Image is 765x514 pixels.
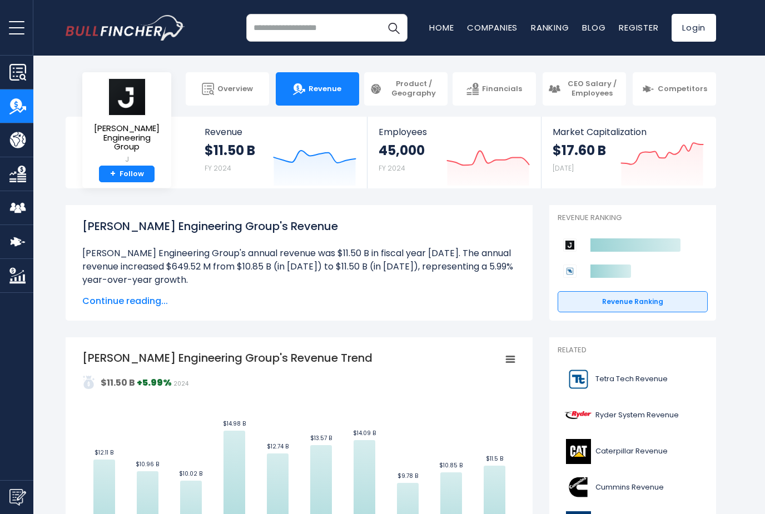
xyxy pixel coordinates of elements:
[531,22,569,33] a: Ranking
[205,142,255,159] strong: $11.50 B
[82,350,372,366] tspan: [PERSON_NAME] Engineering Group's Revenue Trend
[482,84,522,94] span: Financials
[136,460,159,468] text: $10.96 B
[563,265,577,278] img: Tetra Tech competitors logo
[564,367,592,392] img: TTEK logo
[379,142,425,159] strong: 45,000
[353,429,376,437] text: $14.09 B
[310,434,332,442] text: $13.57 B
[82,247,516,287] li: [PERSON_NAME] Engineering Group's annual revenue was $11.50 B in fiscal year [DATE]. The annual r...
[429,22,454,33] a: Home
[385,79,442,98] span: Product / Geography
[553,127,704,137] span: Market Capitalization
[205,127,356,137] span: Revenue
[558,213,708,223] p: Revenue Ranking
[619,22,658,33] a: Register
[193,117,367,188] a: Revenue $11.50 B FY 2024
[379,163,405,173] small: FY 2024
[276,72,359,106] a: Revenue
[217,84,253,94] span: Overview
[564,439,592,464] img: CAT logo
[542,117,715,188] a: Market Capitalization $17.60 B [DATE]
[467,22,518,33] a: Companies
[205,163,231,173] small: FY 2024
[558,436,708,467] a: Caterpillar Revenue
[66,15,185,41] img: bullfincher logo
[82,376,96,389] img: addasd
[558,400,708,431] a: Ryder System Revenue
[223,420,246,428] text: $14.98 B
[309,84,341,94] span: Revenue
[99,166,155,183] a: +Follow
[558,364,708,395] a: Tetra Tech Revenue
[379,127,529,137] span: Employees
[564,79,620,98] span: CEO Salary / Employees
[91,78,163,166] a: [PERSON_NAME] Engineering Group J
[658,84,707,94] span: Competitors
[553,163,574,173] small: [DATE]
[101,376,135,389] strong: $11.50 B
[186,72,269,106] a: Overview
[398,472,418,480] text: $9.78 B
[91,124,162,152] span: [PERSON_NAME] Engineering Group
[486,455,503,463] text: $11.5 B
[558,291,708,312] a: Revenue Ranking
[564,403,592,428] img: R logo
[453,72,536,106] a: Financials
[364,72,448,106] a: Product / Geography
[558,472,708,503] a: Cummins Revenue
[137,376,172,389] strong: +5.99%
[95,448,113,457] text: $12.11 B
[553,142,606,159] strong: $17.60 B
[91,154,162,164] small: J
[582,22,605,33] a: Blog
[267,442,289,451] text: $12.74 B
[66,15,185,41] a: Go to homepage
[367,117,540,188] a: Employees 45,000 FY 2024
[543,72,626,106] a: CEO Salary / Employees
[82,295,516,308] span: Continue reading...
[563,238,577,252] img: Jacobs Engineering Group competitors logo
[558,346,708,355] p: Related
[564,475,592,500] img: CMI logo
[633,72,716,106] a: Competitors
[82,218,516,234] h1: [PERSON_NAME] Engineering Group's Revenue
[173,380,188,388] span: 2024
[439,461,463,470] text: $10.85 B
[110,169,116,179] strong: +
[179,470,202,478] text: $10.02 B
[672,14,716,42] a: Login
[380,14,408,42] button: Search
